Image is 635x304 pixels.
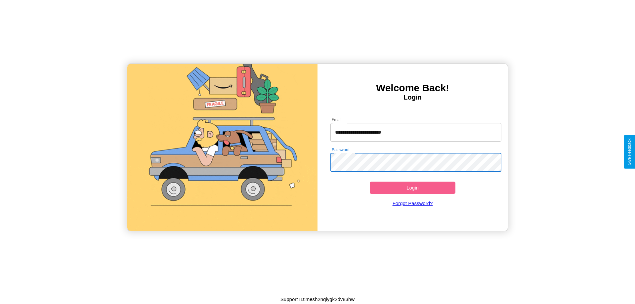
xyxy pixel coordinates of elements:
[332,147,349,152] label: Password
[317,94,508,101] h4: Login
[280,295,355,304] p: Support ID: mesh2nqiygk2dv83hw
[327,194,498,213] a: Forgot Password?
[627,139,632,165] div: Give Feedback
[317,82,508,94] h3: Welcome Back!
[332,117,342,122] label: Email
[370,182,455,194] button: Login
[127,64,317,231] img: gif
